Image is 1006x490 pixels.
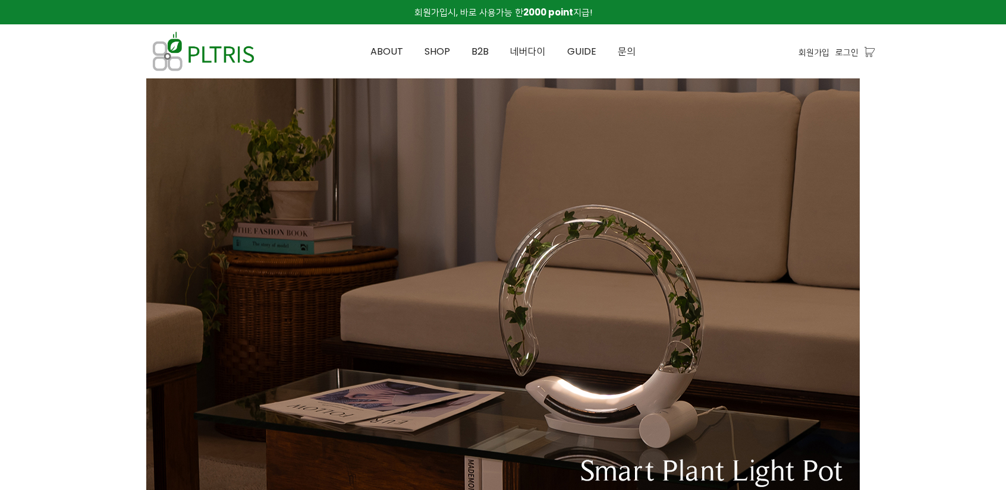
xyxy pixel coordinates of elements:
[499,25,557,78] a: 네버다이
[471,45,489,58] span: B2B
[414,6,592,18] span: 회원가입시, 바로 사용가능 한 지급!
[567,45,596,58] span: GUIDE
[425,45,450,58] span: SHOP
[618,45,636,58] span: 문의
[523,6,573,18] strong: 2000 point
[607,25,646,78] a: 문의
[360,25,414,78] a: ABOUT
[557,25,607,78] a: GUIDE
[835,46,859,59] a: 로그인
[461,25,499,78] a: B2B
[798,46,829,59] a: 회원가입
[510,45,546,58] span: 네버다이
[414,25,461,78] a: SHOP
[370,45,403,58] span: ABOUT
